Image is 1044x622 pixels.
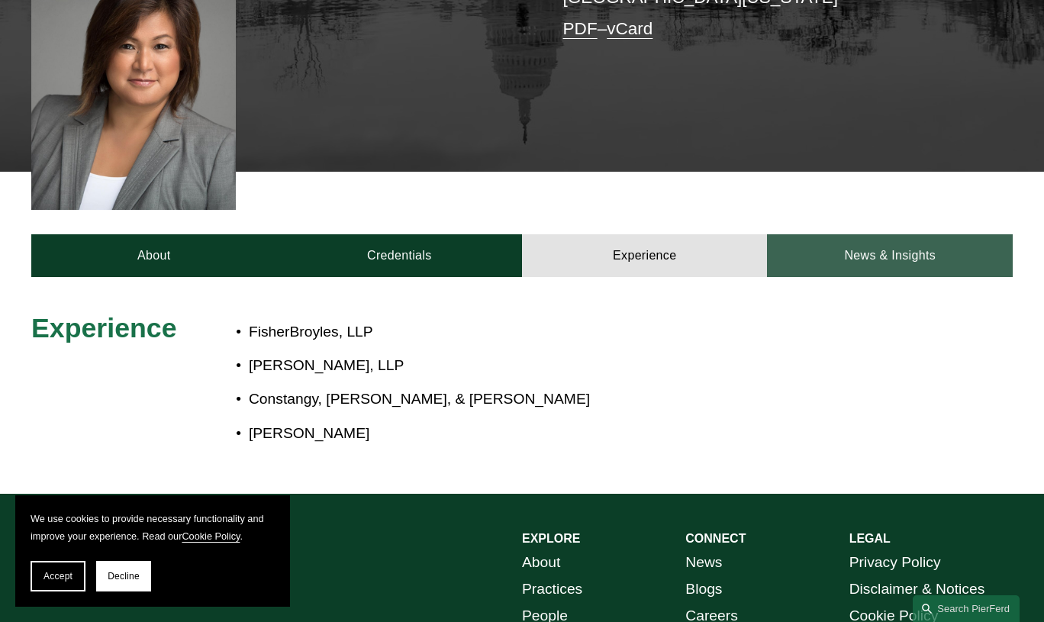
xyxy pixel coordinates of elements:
[607,19,652,38] a: vCard
[849,532,891,545] strong: LEGAL
[249,421,890,447] p: [PERSON_NAME]
[685,532,746,545] strong: CONNECT
[249,353,890,379] p: [PERSON_NAME], LLP
[31,234,276,276] a: About
[563,19,598,38] a: PDF
[43,571,72,582] span: Accept
[249,319,890,346] p: FisherBroyles, LLP
[108,571,140,582] span: Decline
[913,595,1020,622] a: Search this site
[96,561,151,591] button: Decline
[182,530,240,542] a: Cookie Policy
[31,561,85,591] button: Accept
[15,495,290,607] section: Cookie banner
[522,576,582,603] a: Practices
[277,234,522,276] a: Credentials
[31,511,275,546] p: We use cookies to provide necessary functionality and improve your experience. Read our .
[849,549,941,576] a: Privacy Policy
[849,576,985,603] a: Disclaimer & Notices
[685,549,722,576] a: News
[767,234,1012,276] a: News & Insights
[249,386,890,413] p: Constangy, [PERSON_NAME], & [PERSON_NAME]
[522,532,580,545] strong: EXPLORE
[685,576,722,603] a: Blogs
[31,313,176,343] span: Experience
[522,234,767,276] a: Experience
[522,549,560,576] a: About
